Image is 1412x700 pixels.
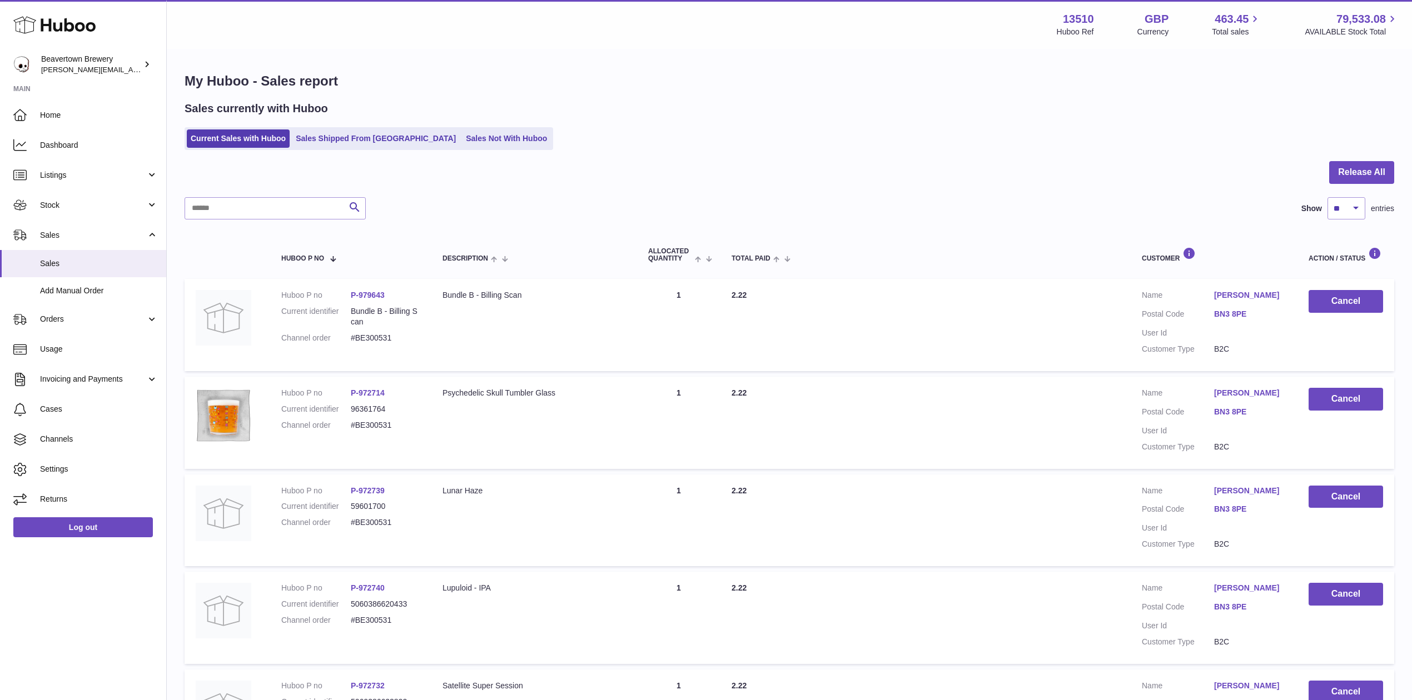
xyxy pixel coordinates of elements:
div: Psychedelic Skull Tumbler Glass [443,388,626,398]
h2: Sales currently with Huboo [185,101,328,116]
dt: Channel order [281,517,351,528]
dt: Current identifier [281,404,351,414]
span: ALLOCATED Quantity [648,248,692,262]
a: P-972732 [351,681,385,690]
span: 463.45 [1215,12,1249,27]
dd: B2C [1214,539,1286,549]
a: [PERSON_NAME] [1214,486,1286,496]
dd: #BE300531 [351,615,420,626]
dd: #BE300531 [351,517,420,528]
span: 2.22 [732,388,747,397]
a: [PERSON_NAME] [1214,583,1286,593]
dt: Postal Code [1142,602,1214,615]
a: P-979643 [351,291,385,299]
span: 2.22 [732,583,747,592]
dt: Postal Code [1142,309,1214,322]
dt: Name [1142,583,1214,596]
span: AVAILABLE Stock Total [1305,27,1399,37]
span: Huboo P no [281,255,324,262]
dd: #BE300531 [351,333,420,343]
span: Sales [40,258,158,269]
span: Returns [40,494,158,504]
dt: Name [1142,290,1214,303]
dt: Postal Code [1142,504,1214,517]
a: P-972740 [351,583,385,592]
span: 2.22 [732,291,747,299]
span: 2.22 [732,486,747,495]
span: Usage [40,344,158,354]
span: Listings [40,170,146,181]
dt: Current identifier [281,599,351,609]
td: 1 [637,279,720,371]
label: Show [1301,203,1322,214]
dt: Channel order [281,333,351,343]
dd: 59601700 [351,501,420,512]
div: Bundle B - Billing Scan [443,290,626,301]
dd: 5060386620433 [351,599,420,609]
dd: B2C [1214,344,1286,354]
dd: #BE300531 [351,420,420,431]
a: 463.45 Total sales [1212,12,1261,37]
span: Home [40,110,158,121]
dd: B2C [1214,442,1286,452]
span: Total paid [732,255,770,262]
dt: Customer Type [1142,344,1214,354]
a: BN3 8PE [1214,309,1286,319]
dt: Name [1142,388,1214,401]
span: Orders [40,314,146,324]
dt: User Id [1142,426,1214,436]
span: Stock [40,200,146,211]
td: 1 [637,474,720,567]
dt: Current identifier [281,306,351,327]
a: 79,533.08 AVAILABLE Stock Total [1305,12,1399,37]
dt: Customer Type [1142,539,1214,549]
span: entries [1371,203,1394,214]
div: Lunar Haze [443,486,626,496]
span: [PERSON_NAME][EMAIL_ADDRESS][PERSON_NAME][DOMAIN_NAME] [41,65,282,74]
h1: My Huboo - Sales report [185,72,1394,90]
button: Cancel [1309,290,1383,313]
a: P-972714 [351,388,385,397]
span: Invoicing and Payments [40,374,146,384]
div: Satellite Super Session [443,681,626,691]
img: Matthew.McCormack@beavertownbrewery.co.uk [13,56,30,73]
span: Total sales [1212,27,1261,37]
dt: Customer Type [1142,637,1214,647]
dt: Huboo P no [281,486,351,496]
a: P-972739 [351,486,385,495]
div: Currency [1137,27,1169,37]
button: Cancel [1309,388,1383,411]
a: Log out [13,517,153,537]
a: [PERSON_NAME] [1214,681,1286,691]
dt: Current identifier [281,501,351,512]
span: Cases [40,404,158,414]
a: [PERSON_NAME] [1214,290,1286,301]
span: 79,533.08 [1336,12,1386,27]
dt: User Id [1142,328,1214,338]
div: Beavertown Brewery [41,54,141,75]
dd: Bundle B - Billing Scan [351,306,420,327]
img: no-photo.jpg [196,583,251,638]
dt: Huboo P no [281,290,351,301]
span: Sales [40,230,146,241]
dt: Name [1142,681,1214,694]
img: beavertown-brewery-psychedelic-tumbler-glass_833d0b27-4866-49f0-895d-c202ab10c88f.png [196,388,251,443]
button: Cancel [1309,583,1383,606]
strong: GBP [1145,12,1169,27]
td: 1 [637,377,720,469]
a: Sales Not With Huboo [462,129,551,148]
a: BN3 8PE [1214,407,1286,417]
a: BN3 8PE [1214,602,1286,612]
dd: 96361764 [351,404,420,414]
a: [PERSON_NAME] [1214,388,1286,398]
dt: Channel order [281,615,351,626]
img: no-photo.jpg [196,290,251,346]
strong: 13510 [1063,12,1094,27]
dt: Postal Code [1142,407,1214,420]
span: 2.22 [732,681,747,690]
dt: Huboo P no [281,583,351,593]
dt: Huboo P no [281,681,351,691]
span: Description [443,255,488,262]
dt: Huboo P no [281,388,351,398]
div: Customer [1142,247,1286,262]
